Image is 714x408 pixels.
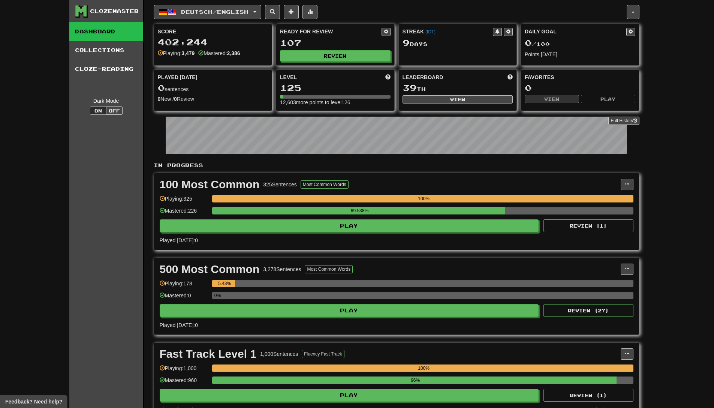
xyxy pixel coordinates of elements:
div: New / Review [158,95,268,103]
strong: 2,386 [227,50,240,56]
div: Day s [403,38,513,48]
button: Review (27) [543,304,633,317]
div: Mastered: 960 [160,376,208,389]
span: Open feedback widget [5,398,62,405]
span: This week in points, UTC [507,73,513,81]
div: Mastered: 0 [160,292,208,304]
button: Most Common Words [305,265,353,273]
button: View [525,95,579,103]
strong: 0 [174,96,177,102]
div: Fast Track Level 1 [160,348,257,360]
button: On [90,106,106,115]
div: 1,000 Sentences [260,350,298,358]
strong: 0 [158,96,161,102]
div: 96% [214,376,617,384]
div: Score [158,28,268,35]
span: / 100 [525,41,550,47]
a: (IDT) [425,29,436,34]
a: Full History [608,117,639,125]
div: sentences [158,83,268,93]
div: 0 [525,83,635,93]
span: Score more points to level up [385,73,391,81]
div: 3,278 Sentences [263,265,301,273]
div: 100% [214,195,633,202]
div: 402,244 [158,37,268,47]
div: 69.538% [214,207,505,214]
span: 9 [403,37,410,48]
div: Playing: [158,49,195,57]
button: Review [280,50,391,61]
span: Played [DATE]: 0 [160,237,198,243]
div: Dark Mode [75,97,138,105]
button: Off [106,106,123,115]
div: 325 Sentences [263,181,297,188]
div: Points [DATE] [525,51,635,58]
div: Mastered: 226 [160,207,208,219]
a: Dashboard [69,22,143,41]
button: Play [160,389,539,402]
span: Leaderboard [403,73,443,81]
span: 39 [403,82,417,93]
span: 0 [158,82,165,93]
strong: 3,479 [181,50,195,56]
button: Most Common Words [301,180,349,189]
span: Deutsch / English [181,9,248,15]
button: Review (1) [543,389,633,402]
div: Favorites [525,73,635,81]
span: Level [280,73,297,81]
div: 100% [214,364,633,372]
div: Streak [403,28,493,35]
div: th [403,83,513,93]
a: Cloze-Reading [69,60,143,78]
button: Play [160,219,539,232]
div: Playing: 1,000 [160,364,208,377]
a: Collections [69,41,143,60]
button: Add sentence to collection [284,5,299,19]
span: 0 [525,37,532,48]
div: 107 [280,38,391,48]
button: View [403,95,513,103]
div: 125 [280,83,391,93]
p: In Progress [154,162,639,169]
button: Play [160,304,539,317]
div: 100 Most Common [160,179,260,190]
button: More stats [302,5,317,19]
div: 500 Most Common [160,264,260,275]
button: Fluency Fast Track [302,350,344,358]
button: Search sentences [265,5,280,19]
div: Ready for Review [280,28,382,35]
button: Play [581,95,635,103]
div: Playing: 178 [160,280,208,292]
button: Deutsch/English [154,5,261,19]
button: Review (1) [543,219,633,232]
div: Mastered: [198,49,240,57]
div: 12,603 more points to level 126 [280,99,391,106]
div: Playing: 325 [160,195,208,207]
div: Daily Goal [525,28,626,36]
div: 5.43% [214,280,235,287]
span: Played [DATE] [158,73,198,81]
span: Played [DATE]: 0 [160,322,198,328]
div: Clozemaster [90,7,139,15]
